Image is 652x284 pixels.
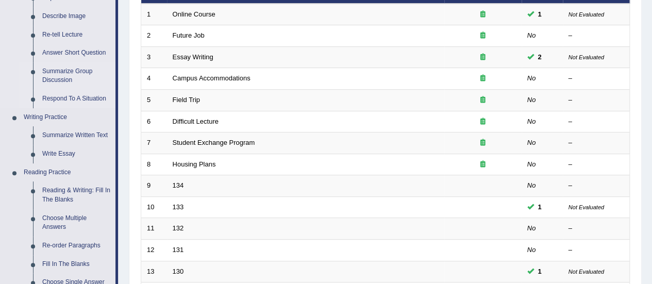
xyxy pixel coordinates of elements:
a: Writing Practice [19,108,115,127]
td: 8 [141,154,167,175]
a: Campus Accommodations [173,74,250,82]
td: 9 [141,175,167,197]
div: Exam occurring question [450,117,516,127]
small: Not Evaluated [569,204,604,210]
td: 12 [141,239,167,261]
div: Exam occurring question [450,160,516,170]
em: No [527,160,536,168]
em: No [527,74,536,82]
a: Re-tell Lecture [38,26,115,44]
td: 2 [141,25,167,47]
em: No [527,181,536,189]
a: Fill In The Blanks [38,255,115,274]
a: 130 [173,268,184,275]
a: Re-order Paragraphs [38,237,115,255]
a: Summarize Group Discussion [38,62,115,90]
span: You can still take this question [534,202,546,212]
td: 4 [141,68,167,90]
em: No [527,139,536,146]
div: – [569,31,624,41]
div: Exam occurring question [450,31,516,41]
td: 6 [141,111,167,132]
span: You can still take this question [534,9,546,20]
div: – [569,74,624,83]
a: 132 [173,224,184,232]
div: Exam occurring question [450,10,516,20]
a: Essay Writing [173,53,213,61]
td: 5 [141,90,167,111]
div: Exam occurring question [450,138,516,148]
a: Summarize Written Text [38,126,115,145]
a: 131 [173,246,184,254]
a: Answer Short Question [38,44,115,62]
a: Write Essay [38,145,115,163]
span: You can still take this question [534,52,546,62]
td: 13 [141,261,167,282]
a: Describe Image [38,7,115,26]
div: – [569,181,624,191]
td: 10 [141,196,167,218]
div: – [569,224,624,233]
a: Reading & Writing: Fill In The Blanks [38,181,115,209]
a: Housing Plans [173,160,216,168]
small: Not Evaluated [569,54,604,60]
div: – [569,95,624,105]
a: Future Job [173,31,205,39]
a: Reading Practice [19,163,115,182]
em: No [527,31,536,39]
a: Choose Multiple Answers [38,209,115,237]
div: – [569,160,624,170]
small: Not Evaluated [569,269,604,275]
em: No [527,118,536,125]
a: Difficult Lecture [173,118,219,125]
em: No [527,224,536,232]
div: – [569,117,624,127]
em: No [527,246,536,254]
td: 1 [141,4,167,25]
div: – [569,138,624,148]
a: Online Course [173,10,215,18]
a: Field Trip [173,96,200,104]
td: 11 [141,218,167,240]
span: You can still take this question [534,266,546,277]
td: 7 [141,132,167,154]
em: No [527,96,536,104]
a: 134 [173,181,184,189]
div: Exam occurring question [450,95,516,105]
div: Exam occurring question [450,53,516,62]
div: – [569,245,624,255]
div: Exam occurring question [450,74,516,83]
a: Student Exchange Program [173,139,255,146]
a: Respond To A Situation [38,90,115,108]
small: Not Evaluated [569,11,604,18]
a: 133 [173,203,184,211]
td: 3 [141,46,167,68]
